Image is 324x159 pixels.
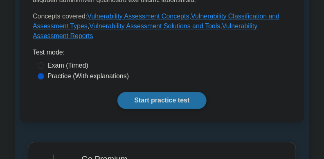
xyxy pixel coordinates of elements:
[47,61,88,70] label: Exam (Timed)
[33,11,291,41] p: Concepts covered: , , ,
[33,48,291,61] div: Test mode:
[33,23,258,39] a: Vulnerability Assessment Reports
[33,13,280,30] a: Vulnerability Classification and Assessment Types
[47,71,129,81] label: Practice (With explanations)
[117,92,206,109] a: Start practice test
[87,13,189,20] a: Vulnerability Assessment Concepts
[89,23,220,30] a: Vulnerability Assessment Solutions and Tools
